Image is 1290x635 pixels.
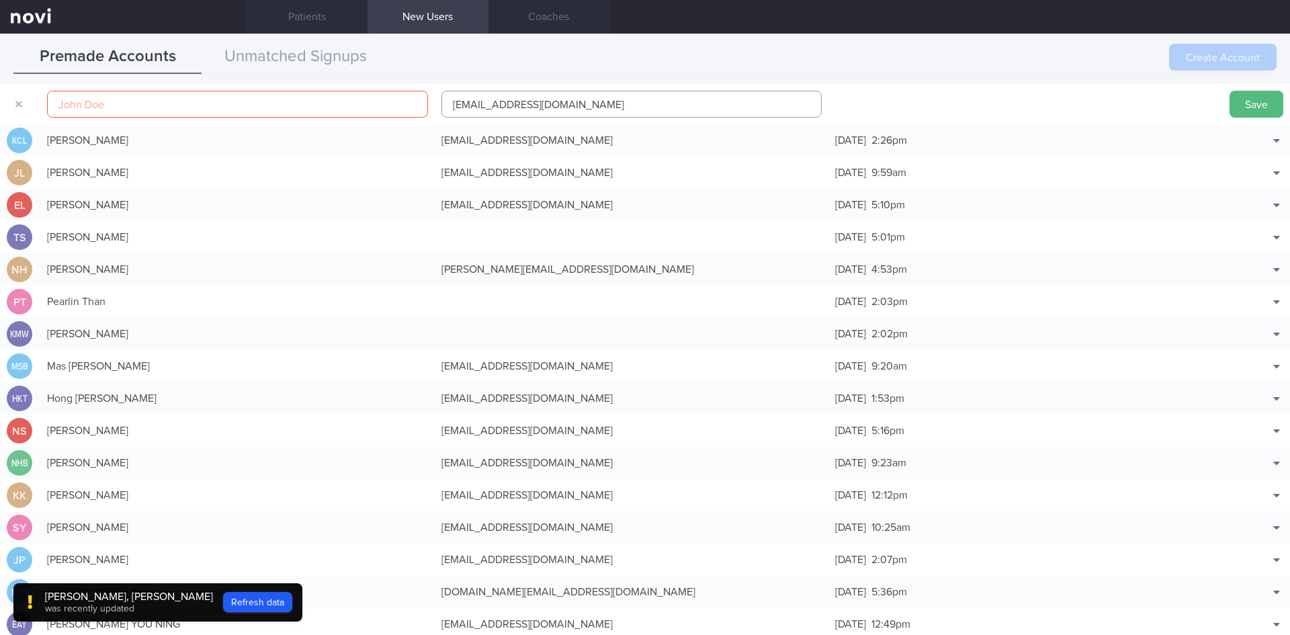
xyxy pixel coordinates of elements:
[871,554,907,565] span: 2:07pm
[40,192,435,218] div: [PERSON_NAME]
[9,353,30,380] div: MSB
[435,353,829,380] div: [EMAIL_ADDRESS][DOMAIN_NAME]
[40,224,435,251] div: [PERSON_NAME]
[871,619,910,630] span: 12:49pm
[1230,91,1283,118] button: Save
[435,192,829,218] div: [EMAIL_ADDRESS][DOMAIN_NAME]
[40,385,435,412] div: Hong [PERSON_NAME]
[40,579,435,605] div: [PERSON_NAME] Aung
[13,40,202,74] button: Premade Accounts
[871,135,907,146] span: 2:26pm
[7,257,32,283] div: NH
[45,590,213,603] div: [PERSON_NAME], [PERSON_NAME]
[835,200,866,210] span: [DATE]
[223,592,292,612] button: Refresh data
[835,329,866,339] span: [DATE]
[435,127,829,154] div: [EMAIL_ADDRESS][DOMAIN_NAME]
[7,224,32,251] div: TS
[40,514,435,541] div: [PERSON_NAME]
[7,160,32,186] div: JL
[9,321,30,347] div: KMW
[871,587,907,597] span: 5:36pm
[40,482,435,509] div: [PERSON_NAME]
[9,386,30,412] div: HKT
[435,482,829,509] div: [EMAIL_ADDRESS][DOMAIN_NAME]
[835,393,866,404] span: [DATE]
[9,128,30,154] div: KCL
[7,515,32,541] div: SY
[435,514,829,541] div: [EMAIL_ADDRESS][DOMAIN_NAME]
[40,127,435,154] div: [PERSON_NAME]
[871,296,908,307] span: 2:03pm
[835,587,866,597] span: [DATE]
[835,232,866,243] span: [DATE]
[835,458,866,468] span: [DATE]
[7,547,32,573] div: JP
[7,418,32,444] div: NS
[871,329,908,339] span: 2:02pm
[835,425,866,436] span: [DATE]
[871,232,905,243] span: 5:01pm
[7,289,32,315] div: PT
[835,135,866,146] span: [DATE]
[40,450,435,476] div: [PERSON_NAME]
[871,490,908,501] span: 12:12pm
[40,353,435,380] div: Mas [PERSON_NAME]
[435,417,829,444] div: [EMAIL_ADDRESS][DOMAIN_NAME]
[47,91,428,118] input: John Doe
[871,393,904,404] span: 1:53pm
[871,458,906,468] span: 9:23am
[835,522,866,533] span: [DATE]
[835,490,866,501] span: [DATE]
[435,159,829,186] div: [EMAIL_ADDRESS][DOMAIN_NAME]
[835,619,866,630] span: [DATE]
[835,554,866,565] span: [DATE]
[435,385,829,412] div: [EMAIL_ADDRESS][DOMAIN_NAME]
[7,192,32,218] div: EL
[835,296,866,307] span: [DATE]
[40,159,435,186] div: [PERSON_NAME]
[40,288,435,315] div: Pearlin Than
[40,417,435,444] div: [PERSON_NAME]
[202,40,390,74] button: Unmatched Signups
[435,546,829,573] div: [EMAIL_ADDRESS][DOMAIN_NAME]
[435,450,829,476] div: [EMAIL_ADDRESS][DOMAIN_NAME]
[871,264,907,275] span: 4:53pm
[871,425,904,436] span: 5:16pm
[9,450,30,476] div: NHB
[871,522,910,533] span: 10:25am
[871,167,906,178] span: 9:59am
[7,482,32,509] div: KK
[835,264,866,275] span: [DATE]
[835,167,866,178] span: [DATE]
[871,361,907,372] span: 9:20am
[40,256,435,283] div: [PERSON_NAME]
[40,321,435,347] div: [PERSON_NAME]
[441,91,822,118] input: email@novi-health.com
[835,361,866,372] span: [DATE]
[40,546,435,573] div: [PERSON_NAME]
[435,579,829,605] div: [DOMAIN_NAME][EMAIL_ADDRESS][DOMAIN_NAME]
[871,200,905,210] span: 5:10pm
[9,579,30,605] div: MTA
[435,256,829,283] div: [PERSON_NAME][EMAIL_ADDRESS][DOMAIN_NAME]
[45,604,134,613] span: was recently updated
